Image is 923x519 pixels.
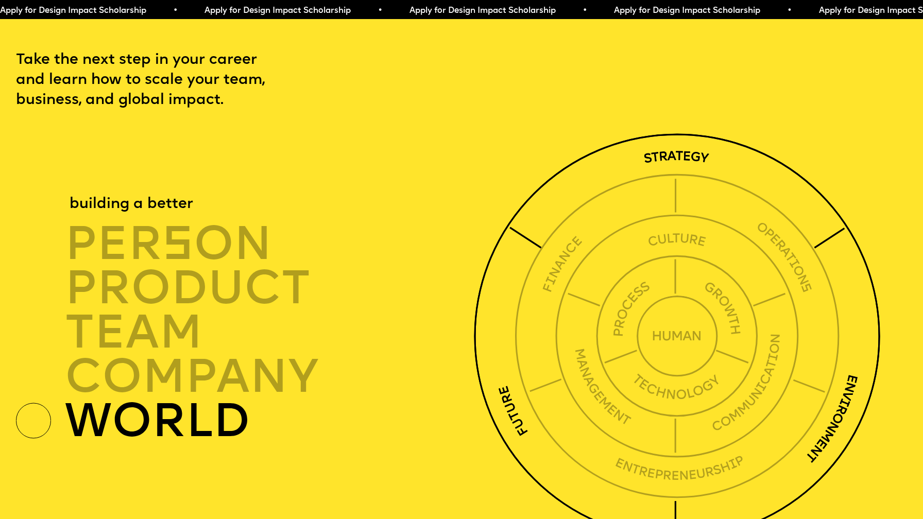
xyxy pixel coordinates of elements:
[787,7,792,15] span: •
[65,222,481,266] div: per on
[65,266,481,310] div: product
[16,50,302,111] p: Take the next step in your career and learn how to scale your team, business, and global impact.
[65,400,481,444] div: world
[583,7,587,15] span: •
[378,7,382,15] span: •
[70,194,193,214] div: building a better
[173,7,178,15] span: •
[65,355,481,400] div: company
[65,310,481,355] div: TEAM
[162,223,194,271] span: s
